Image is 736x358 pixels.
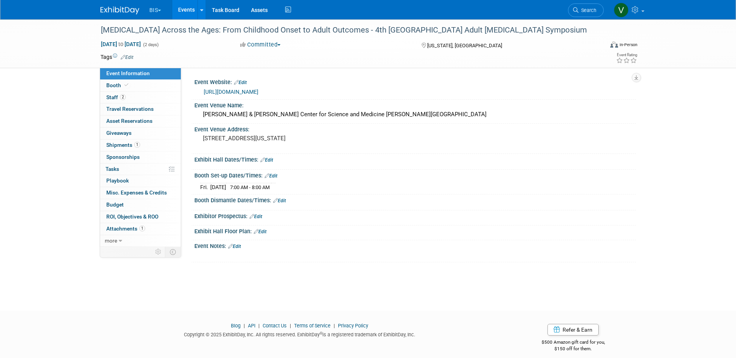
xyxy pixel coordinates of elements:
a: Sponsorships [100,151,181,163]
img: Valerie Shively [614,3,629,17]
span: Event Information [106,70,150,76]
div: Booth Set-up Dates/Times: [194,170,636,180]
div: Event Venue Name: [194,100,636,109]
a: Budget [100,199,181,211]
a: Blog [231,323,241,329]
div: Event Website: [194,76,636,86]
span: | [256,323,261,329]
div: $150 off for them. [511,346,636,352]
span: Booth [106,82,130,88]
sup: ® [320,331,322,336]
span: Travel Reservations [106,106,154,112]
td: Toggle Event Tabs [165,247,181,257]
img: Format-Inperson.png [610,41,618,48]
span: [DATE] [DATE] [100,41,141,48]
a: ROI, Objectives & ROO [100,211,181,223]
span: Playbook [106,177,129,184]
a: Travel Reservations [100,103,181,115]
td: Fri. [200,183,210,191]
div: Booth Dismantle Dates/Times: [194,194,636,205]
span: 2 [120,94,126,100]
a: Asset Reservations [100,115,181,127]
span: (2 days) [142,42,159,47]
a: Edit [254,229,267,234]
span: Shipments [106,142,140,148]
span: Search [578,7,596,13]
a: Edit [234,80,247,85]
span: Staff [106,94,126,100]
span: | [242,323,247,329]
a: Edit [228,244,241,249]
span: Tasks [106,166,119,172]
div: [MEDICAL_DATA] Across the Ages: From Childhood Onset to Adult Outcomes - 4th [GEOGRAPHIC_DATA] Ad... [98,23,592,37]
a: Edit [265,173,277,179]
span: | [288,323,293,329]
div: In-Person [619,42,637,48]
a: Search [568,3,604,17]
div: Exhibitor Prospectus: [194,210,636,220]
a: Event Information [100,68,181,79]
img: ExhibitDay [100,7,139,14]
a: Contact Us [263,323,287,329]
div: Event Format [558,40,638,52]
span: Misc. Expenses & Credits [106,189,167,196]
td: Tags [100,53,133,61]
span: Sponsorships [106,154,140,160]
td: [DATE] [210,183,226,191]
div: $500 Amazon gift card for you, [511,334,636,352]
div: Exhibit Hall Dates/Times: [194,154,636,164]
a: Tasks [100,164,181,175]
div: Event Notes: [194,240,636,250]
a: Privacy Policy [338,323,368,329]
a: [URL][DOMAIN_NAME] [204,89,258,95]
span: 1 [134,142,140,148]
a: Edit [249,214,262,219]
span: to [117,41,125,47]
div: Copyright © 2025 ExhibitDay, Inc. All rights reserved. ExhibitDay is a registered trademark of Ex... [100,329,499,338]
a: Edit [260,157,273,163]
a: Terms of Service [294,323,331,329]
a: Staff2 [100,92,181,103]
a: more [100,235,181,247]
span: 7:00 AM - 8:00 AM [230,184,270,190]
span: ROI, Objectives & ROO [106,213,158,220]
td: Personalize Event Tab Strip [152,247,165,257]
a: Attachments1 [100,223,181,235]
span: Budget [106,201,124,208]
span: Attachments [106,225,145,232]
span: 1 [139,225,145,231]
span: more [105,238,117,244]
a: Giveaways [100,127,181,139]
a: Playbook [100,175,181,187]
div: Event Rating [616,53,637,57]
span: | [332,323,337,329]
div: Exhibit Hall Floor Plan: [194,225,636,236]
span: Asset Reservations [106,118,152,124]
div: Event Venue Address: [194,124,636,133]
a: Booth [100,80,181,91]
a: Refer & Earn [547,324,599,336]
pre: [STREET_ADDRESS][US_STATE] [203,135,370,142]
i: Booth reservation complete [125,83,128,87]
span: Giveaways [106,130,132,136]
a: Misc. Expenses & Credits [100,187,181,199]
div: [PERSON_NAME] & [PERSON_NAME] Center for Science and Medicine [PERSON_NAME][GEOGRAPHIC_DATA] [200,108,630,120]
a: API [248,323,255,329]
a: Edit [121,55,133,60]
button: Committed [237,41,284,49]
a: Shipments1 [100,139,181,151]
span: [US_STATE], [GEOGRAPHIC_DATA] [427,43,502,48]
a: Edit [273,198,286,203]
